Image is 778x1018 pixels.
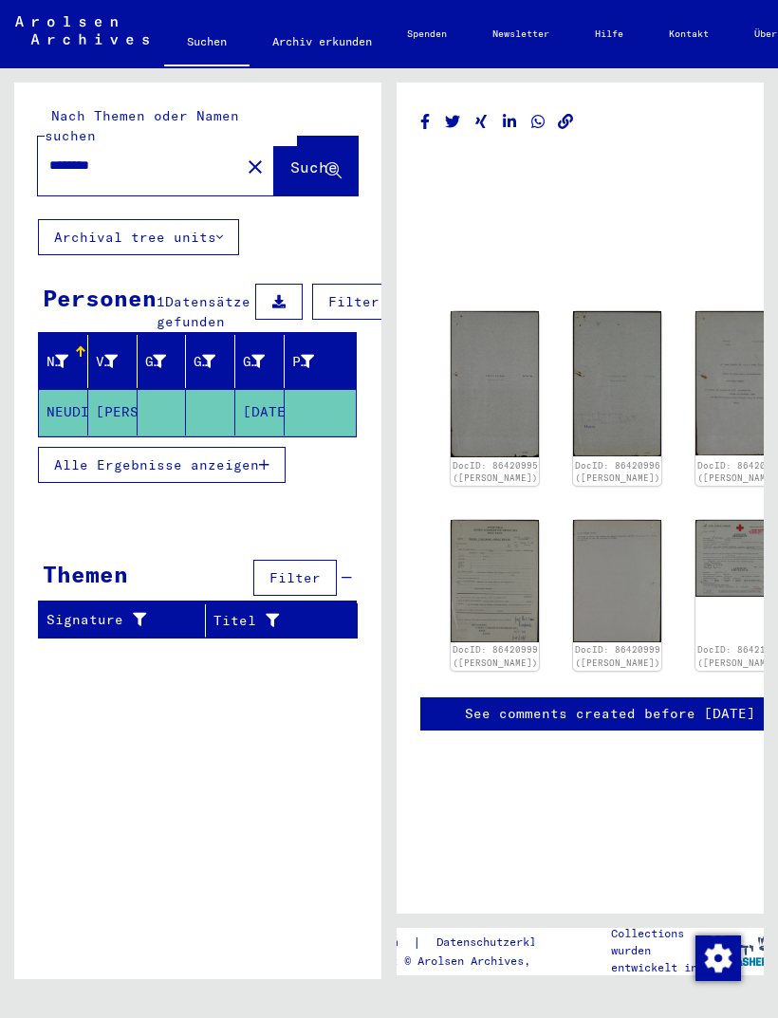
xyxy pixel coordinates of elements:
span: Suche [290,157,338,176]
p: wurden entwickelt in Partnerschaft mit [611,942,718,1010]
div: Nachname [46,352,68,372]
img: Zustimmung ändern [695,935,741,981]
div: Geburtsdatum [243,346,288,377]
div: Titel [213,605,339,636]
div: Themen [43,557,128,591]
img: 001.jpg [573,311,661,456]
mat-header-cell: Geburtsname [138,335,187,388]
span: Filter [269,569,321,586]
div: Geburtsname [145,352,167,372]
div: Prisoner # [292,346,338,377]
a: See comments created before [DATE] [465,704,755,724]
img: 001.jpg [451,311,539,457]
div: Zustimmung ändern [695,935,740,980]
img: yv_logo.png [706,927,777,974]
button: Archival tree units [38,219,239,255]
button: Share on Twitter [443,110,463,134]
mat-cell: [PERSON_NAME] [88,389,138,435]
button: Share on LinkedIn [500,110,520,134]
a: DocID: 86420999 ([PERSON_NAME]) [575,644,660,668]
span: Datensätze gefunden [157,293,250,330]
a: DocID: 86420995 ([PERSON_NAME]) [453,460,538,484]
button: Share on Xing [472,110,491,134]
div: Signature [46,605,210,636]
button: Filter [312,284,396,320]
a: Hilfe [572,11,646,57]
a: Kontakt [646,11,732,57]
div: Nachname [46,346,92,377]
mat-label: Nach Themen oder Namen suchen [45,107,239,144]
button: Clear [236,147,274,185]
span: 1 [157,293,165,310]
button: Filter [253,560,337,596]
mat-header-cell: Vorname [88,335,138,388]
mat-header-cell: Prisoner # [285,335,356,388]
div: Geburtsdatum [243,352,265,372]
span: Alle Ergebnisse anzeigen [54,456,259,473]
div: Personen [43,281,157,315]
div: Signature [46,610,191,630]
div: Geburtsname [145,346,191,377]
img: Arolsen_neg.svg [15,16,149,45]
mat-cell: NEUDING [39,389,88,435]
div: Prisoner # [292,352,314,372]
a: DocID: 86420999 ([PERSON_NAME]) [453,644,538,668]
img: 002.jpg [573,520,661,641]
mat-header-cell: Nachname [39,335,88,388]
mat-cell: [DATE] [235,389,285,435]
a: Suchen [164,19,250,68]
div: Vorname [96,346,141,377]
mat-icon: close [244,156,267,178]
button: Alle Ergebnisse anzeigen [38,447,286,483]
a: DocID: 86420996 ([PERSON_NAME]) [575,460,660,484]
button: Copy link [556,110,576,134]
button: Suche [274,137,358,195]
a: Newsletter [470,11,572,57]
a: Spenden [384,11,470,57]
img: 001.jpg [451,520,539,641]
span: Filter [328,293,380,310]
div: | [338,933,592,953]
mat-header-cell: Geburtsdatum [235,335,285,388]
a: Datenschutzerklärung [421,933,592,953]
a: Archiv erkunden [250,19,395,65]
mat-header-cell: Geburt‏ [186,335,235,388]
p: Copyright © Arolsen Archives, 2021 [338,953,592,970]
div: Geburt‏ [194,352,215,372]
div: Titel [213,611,320,631]
button: Share on Facebook [416,110,435,134]
button: Share on WhatsApp [528,110,548,134]
div: Vorname [96,352,118,372]
div: Geburt‏ [194,346,239,377]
